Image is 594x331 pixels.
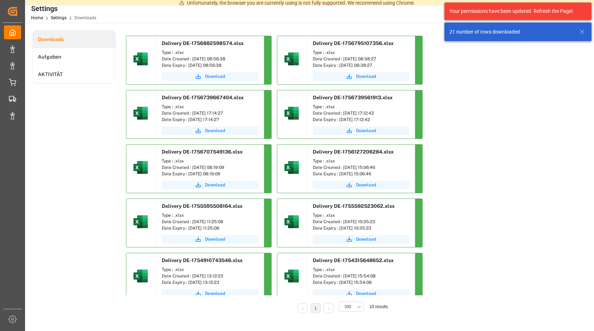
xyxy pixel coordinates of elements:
img: microsoft-excel-2019--v1.png [132,213,149,230]
div: Date Created : [DATE] 15:54:08 [313,273,409,279]
button: Download [313,181,409,189]
div: Date Expiry : [DATE] 08:38:27 [313,62,409,69]
div: Date Created : [DATE] 08:38:27 [313,56,409,62]
span: Delivery DE-1756707549136.xlsx [162,149,243,155]
button: Download [313,289,409,298]
img: microsoft-excel-2019--v1.png [132,50,149,67]
div: Type : .xlsx [162,158,258,164]
div: Date Expiry : [DATE] 17:14:27 [162,116,258,123]
div: Type : .xlsx [313,104,409,110]
button: open menu [339,302,364,312]
span: Delivery DE-1755592523062.xlsx [313,203,395,209]
span: Download [205,236,225,242]
div: Date Expiry : [DATE] 13:12:23 [162,279,258,286]
span: 100 [344,304,351,310]
div: Date Created : [DATE] 13:12:23 [162,273,258,279]
a: Downloads [33,31,115,48]
img: microsoft-excel-2019--v1.png [283,159,300,176]
span: Delivery DE-1756795107356.xlsx [313,40,394,46]
button: Download [313,235,409,244]
button: Download [162,126,258,135]
button: Download [313,72,409,81]
div: Your permissions have been updated. Refresh the Page!. [449,7,581,15]
div: Type : .xlsx [313,49,409,56]
img: microsoft-excel-2019--v1.png [283,50,300,67]
span: Delivery DE-1755595508164.xlsx [162,203,243,209]
span: Download [205,73,225,80]
button: Download [162,289,258,298]
div: Date Expiry : [DATE] 08:19:09 [162,171,258,177]
div: Date Created : [DATE] 08:56:38 [162,56,258,62]
span: Download [205,127,225,134]
span: Download [356,236,376,242]
span: Download [205,290,225,297]
img: microsoft-excel-2019--v1.png [283,213,300,230]
span: Download [356,73,376,80]
div: Type : .xlsx [162,49,258,56]
div: Type : .xlsx [162,266,258,273]
a: Aufgaben [33,48,115,66]
div: Date Created : [DATE] 17:12:42 [313,110,409,116]
a: Home [31,15,43,20]
li: Previous Page [298,303,308,313]
button: Download [313,126,409,135]
span: Delivery DE-1756882598574.xlsx [162,40,244,46]
span: 10 results [369,304,388,309]
div: Type : .xlsx [313,158,409,164]
div: Date Created : [DATE] 17:14:27 [162,110,258,116]
div: Date Expiry : [DATE] 10:35:23 [313,225,409,231]
span: Delivery DE-1756739667404.xlsx [162,95,244,100]
div: Date Expiry : [DATE] 11:25:08 [162,225,258,231]
div: Date Expiry : [DATE] 17:12:42 [313,116,409,123]
span: Delivery DE-1754315648652.xlsx [313,257,394,263]
span: Delivery DE-1756127206284.xlsx [313,149,394,155]
li: 1 [311,303,321,313]
div: Date Expiry : [DATE] 15:54:08 [313,279,409,286]
div: Date Expiry : [DATE] 08:56:38 [162,62,258,69]
img: microsoft-excel-2019--v1.png [132,159,149,176]
div: Date Created : [DATE] 10:35:23 [313,219,409,225]
span: Download [356,290,376,297]
button: Download [162,72,258,81]
div: Date Created : [DATE] 15:06:46 [313,164,409,171]
button: Download [162,235,258,244]
span: Download [356,182,376,188]
span: Delivery DE-1756739561913.xlsx [313,95,393,100]
div: Type : .xlsx [162,104,258,110]
div: Type : .xlsx [162,212,258,219]
div: Type : .xlsx [313,266,409,273]
button: Download [162,181,258,189]
div: Date Expiry : [DATE] 15:06:46 [313,171,409,177]
span: Delivery DE-1754910743546.xlsx [162,257,243,263]
span: Download [205,182,225,188]
div: 21 number of rows downloaded [449,28,573,36]
span: Download [356,127,376,134]
div: Settings [31,3,96,14]
div: Type : .xlsx [313,212,409,219]
div: Date Created : [DATE] 11:25:08 [162,219,258,225]
img: microsoft-excel-2019--v1.png [132,105,149,122]
img: microsoft-excel-2019--v1.png [283,267,300,285]
img: microsoft-excel-2019--v1.png [283,105,300,122]
div: Date Created : [DATE] 08:19:09 [162,164,258,171]
li: Next Page [323,303,333,313]
a: AKTIVITÄT [33,66,115,83]
a: 1 [315,306,317,311]
a: Settings [51,15,67,20]
img: microsoft-excel-2019--v1.png [132,267,149,285]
